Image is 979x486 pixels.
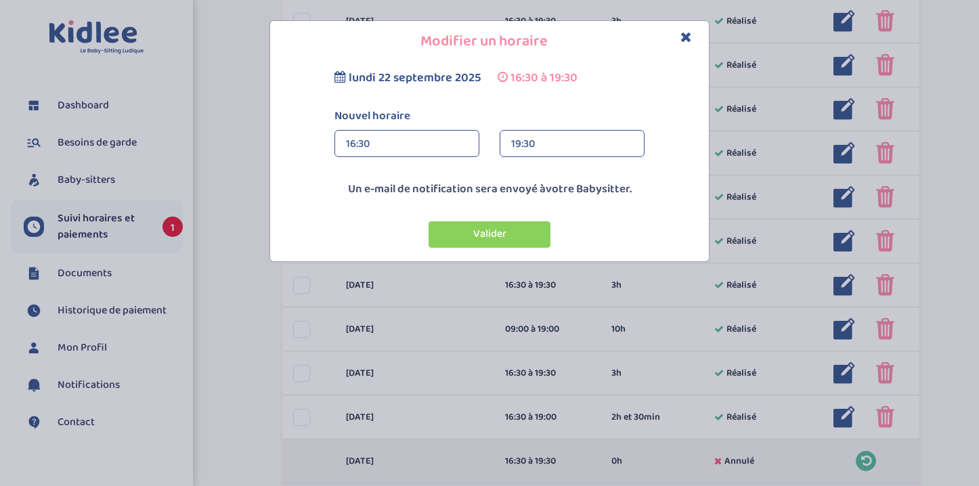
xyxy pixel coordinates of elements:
[680,30,692,45] button: Close
[280,31,699,52] h4: Modifier un horaire
[274,181,705,198] p: Un e-mail de notification sera envoyé à
[546,180,632,198] span: votre Babysitter.
[349,68,481,87] span: lundi 22 septembre 2025
[324,108,655,125] label: Nouvel horaire
[510,68,578,87] span: 16:30 à 19:30
[511,131,633,158] div: 19:30
[429,221,550,248] button: Valider
[346,131,468,158] div: 16:30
